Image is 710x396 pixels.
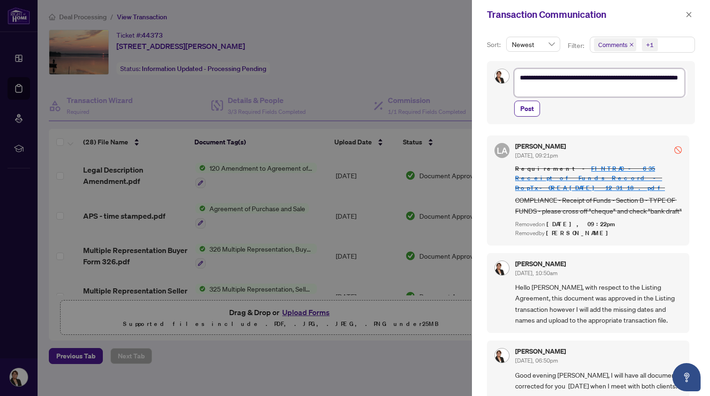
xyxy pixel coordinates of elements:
[547,220,617,228] span: [DATE], 09:22pm
[487,8,683,22] div: Transaction Communication
[646,40,654,49] div: +1
[546,229,613,237] span: [PERSON_NAME]
[520,101,534,116] span: Post
[515,357,558,364] span: [DATE], 06:50pm
[515,152,558,159] span: [DATE], 09:21pm
[515,348,566,355] h5: [PERSON_NAME]
[515,220,682,229] div: Removed on
[515,165,665,191] a: FINTRAC - 635 Receipt of Funds Record - PropTx-OREA_[DATE] 12_31_18.pdf
[515,269,557,277] span: [DATE], 10:50am
[487,40,502,50] p: Sort:
[672,363,701,391] button: Open asap
[594,38,636,51] span: Comments
[515,143,566,150] h5: [PERSON_NAME]
[674,146,682,154] span: stop
[495,261,509,275] img: Profile Icon
[512,37,555,51] span: Newest
[515,261,566,267] h5: [PERSON_NAME]
[515,164,682,192] span: Requirement -
[495,348,509,363] img: Profile Icon
[514,101,540,117] button: Post
[515,370,682,392] span: Good evening [PERSON_NAME], I will have all documents corrected for you [DATE] when I meet with b...
[686,11,692,18] span: close
[497,144,508,157] span: LA
[515,282,682,326] span: Hello [PERSON_NAME], with respect to the Listing Agreement, this document was approved in the Lis...
[515,229,682,238] div: Removed by
[629,42,634,47] span: close
[495,69,509,83] img: Profile Icon
[515,195,682,217] span: COMPLIANCE - Receipt of Funds - Section B - TYPE OF FUNDS - please cross off "cheque" and check "...
[568,40,586,51] p: Filter:
[598,40,627,49] span: Comments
